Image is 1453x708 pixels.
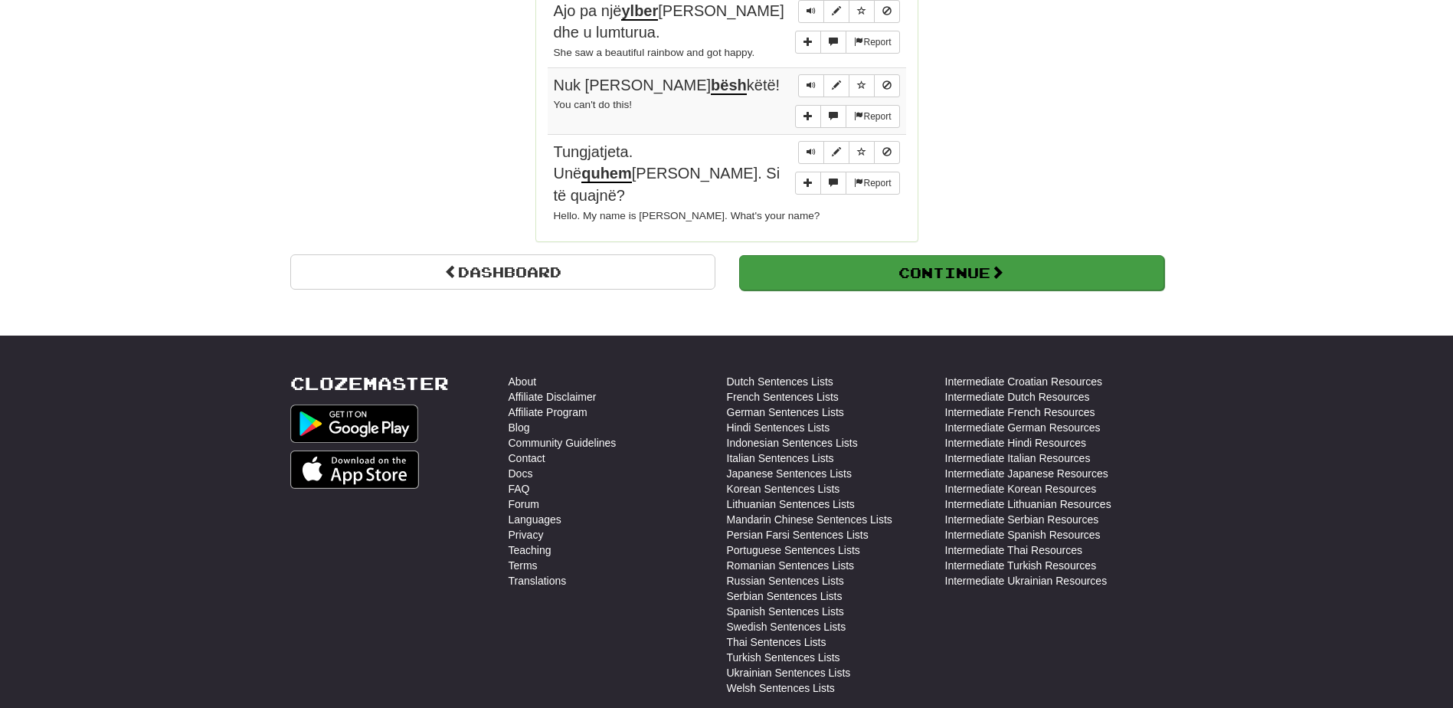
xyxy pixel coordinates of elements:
span: Nuk [PERSON_NAME] këtë! [554,77,780,95]
span: Ajo pa një [PERSON_NAME] dhe u lumturua. [554,2,784,41]
a: Intermediate French Resources [945,405,1095,420]
a: Teaching [509,542,551,558]
a: Intermediate Spanish Resources [945,527,1101,542]
img: Get it on App Store [290,451,420,489]
button: Report [846,31,899,54]
a: German Sentences Lists [727,405,844,420]
a: Japanese Sentences Lists [727,466,852,481]
a: Italian Sentences Lists [727,451,834,466]
a: Lithuanian Sentences Lists [727,497,855,512]
div: Sentence controls [798,74,900,97]
button: Toggle ignore [874,74,900,97]
a: About [509,374,537,389]
a: Hindi Sentences Lists [727,420,830,435]
button: Report [846,172,899,195]
a: Ukrainian Sentences Lists [727,665,851,680]
a: Forum [509,497,539,512]
u: bësh [711,77,747,95]
small: Hello. My name is [PERSON_NAME]. What's your name? [554,210,820,221]
button: Continue [739,255,1164,290]
div: More sentence controls [795,31,899,54]
u: ylber [621,2,658,21]
a: Affiliate Program [509,405,587,420]
button: Toggle favorite [849,141,875,164]
a: Russian Sentences Lists [727,573,844,588]
a: Blog [509,420,530,435]
a: Dashboard [290,254,715,290]
span: Tungjatjeta. Unë [PERSON_NAME]. Si të quajnë? [554,143,780,204]
a: FAQ [509,481,530,497]
a: Community Guidelines [509,435,617,451]
a: Languages [509,512,561,527]
img: Get it on Google Play [290,405,419,443]
a: Indonesian Sentences Lists [727,435,858,451]
button: Add sentence to collection [795,172,821,195]
button: Toggle favorite [849,74,875,97]
a: Intermediate Serbian Resources [945,512,1099,527]
button: Report [846,105,899,128]
a: Intermediate Dutch Resources [945,389,1090,405]
a: French Sentences Lists [727,389,839,405]
small: She saw a beautiful rainbow and got happy. [554,47,755,58]
a: Intermediate Lithuanian Resources [945,497,1111,512]
button: Play sentence audio [798,74,824,97]
a: Intermediate Croatian Resources [945,374,1102,389]
button: Play sentence audio [798,141,824,164]
button: Edit sentence [823,74,849,97]
a: Mandarin Chinese Sentences Lists [727,512,892,527]
a: Spanish Sentences Lists [727,604,844,619]
a: Korean Sentences Lists [727,481,840,497]
a: Contact [509,451,545,466]
a: Intermediate Ukrainian Resources [945,573,1108,588]
a: Intermediate German Resources [945,420,1101,435]
a: Turkish Sentences Lists [727,650,840,665]
button: Edit sentence [823,141,849,164]
a: Portuguese Sentences Lists [727,542,860,558]
a: Romanian Sentences Lists [727,558,855,573]
a: Intermediate Turkish Resources [945,558,1097,573]
a: Intermediate Italian Resources [945,451,1091,466]
a: Affiliate Disclaimer [509,389,597,405]
button: Add sentence to collection [795,31,821,54]
a: Intermediate Korean Resources [945,481,1097,497]
button: Add sentence to collection [795,105,821,128]
a: Translations [509,573,567,588]
a: Intermediate Thai Resources [945,542,1083,558]
a: Clozemaster [290,374,449,393]
a: Privacy [509,527,544,542]
a: Welsh Sentences Lists [727,680,835,696]
a: Intermediate Japanese Resources [945,466,1108,481]
div: Sentence controls [798,141,900,164]
a: Swedish Sentences Lists [727,619,846,634]
a: Dutch Sentences Lists [727,374,833,389]
small: You can't do this! [554,99,633,110]
a: Terms [509,558,538,573]
button: Toggle ignore [874,141,900,164]
a: Thai Sentences Lists [727,634,826,650]
a: Serbian Sentences Lists [727,588,843,604]
a: Intermediate Hindi Resources [945,435,1086,451]
u: quhem [581,165,632,183]
div: More sentence controls [795,172,899,195]
div: More sentence controls [795,105,899,128]
a: Persian Farsi Sentences Lists [727,527,869,542]
a: Docs [509,466,533,481]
